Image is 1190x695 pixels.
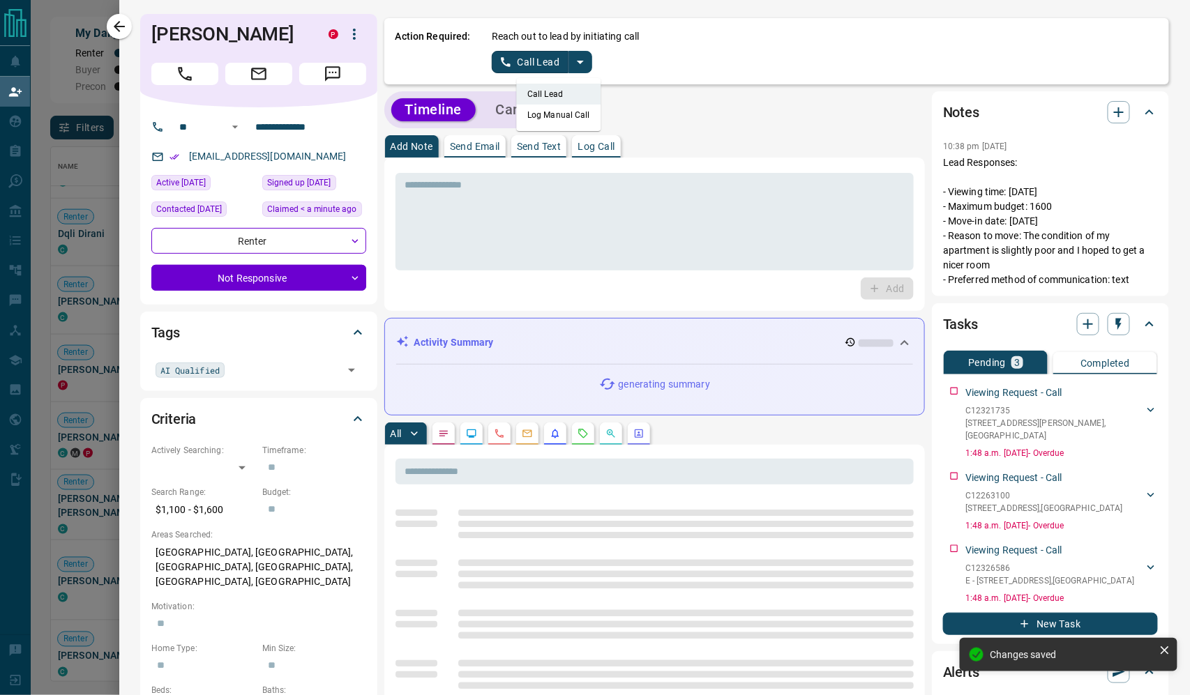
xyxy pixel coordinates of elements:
p: All [391,429,402,438]
span: Email [225,63,292,85]
button: Open [342,360,361,380]
div: property.ca [329,29,338,39]
svg: Lead Browsing Activity [466,428,477,439]
div: Notes [943,96,1158,129]
p: Viewing Request - Call [965,385,1062,400]
div: Activity Summary [396,330,913,356]
svg: Calls [494,428,505,439]
p: Completed [1080,358,1130,368]
p: Search Range: [151,486,255,498]
svg: Listing Alerts [550,428,561,439]
p: Lead Responses: - Viewing time: [DATE] - Maximum budget: 1600 - Move-in date: [DATE] - Reason to ... [943,155,1158,287]
p: Reach out to lead by initiating call [492,29,640,44]
span: Message [299,63,366,85]
p: 3 [1014,358,1020,367]
div: C12263100[STREET_ADDRESS],[GEOGRAPHIC_DATA] [965,487,1158,517]
p: E - [STREET_ADDRESS] , [GEOGRAPHIC_DATA] [965,574,1134,587]
div: Mon Aug 11 2025 [262,175,366,194]
p: Viewing Request - Call [965,471,1062,485]
a: [EMAIL_ADDRESS][DOMAIN_NAME] [189,151,347,162]
span: Active [DATE] [156,176,206,190]
p: $1,100 - $1,600 [151,498,255,521]
h1: [PERSON_NAME] [151,23,308,45]
button: Campaigns [481,98,582,121]
h2: Tasks [943,313,978,335]
div: Wed Aug 13 2025 [262,201,366,221]
div: Tasks [943,307,1158,341]
div: Tags [151,316,366,349]
p: Budget: [262,486,366,498]
h2: Tags [151,321,180,344]
p: 10:38 pm [DATE] [943,142,1007,151]
li: Call Lead [516,84,601,105]
p: 1:48 a.m. [DATE] - Overdue [965,447,1158,459]
svg: Requests [578,428,589,439]
p: Add Note [391,142,433,151]
p: Timeframe: [262,444,366,457]
p: C12263100 [965,489,1123,502]
button: Open [227,119,243,135]
p: generating summary [619,377,710,392]
p: Motivation: [151,600,366,613]
p: Viewing Request - Call [965,543,1062,558]
p: Send Email [450,142,500,151]
p: C12326586 [965,562,1134,574]
span: Signed up [DATE] [267,176,331,190]
p: Min Size: [262,642,366,655]
div: Mon Aug 11 2025 [151,175,255,194]
p: [STREET_ADDRESS][PERSON_NAME] , [GEOGRAPHIC_DATA] [965,417,1144,442]
button: Call Lead [492,51,569,73]
svg: Agent Actions [633,428,645,439]
div: Renter [151,228,366,254]
button: New Task [943,613,1158,635]
div: C12326586E - [STREET_ADDRESS],[GEOGRAPHIC_DATA] [965,559,1158,590]
h2: Alerts [943,661,979,683]
span: Contacted [DATE] [156,202,222,216]
p: Areas Searched: [151,528,366,541]
div: split button [492,51,593,73]
p: [STREET_ADDRESS] , [GEOGRAPHIC_DATA] [965,502,1123,514]
div: Mon Aug 11 2025 [151,201,255,221]
li: Log Manual Call [516,105,601,125]
p: Home Type: [151,642,255,655]
p: Actively Searching: [151,444,255,457]
p: Send Text [517,142,562,151]
p: Pending [968,358,1006,367]
svg: Opportunities [605,428,617,439]
p: Log Call [578,142,615,151]
span: Claimed < a minute ago [267,202,357,216]
div: Alerts [943,655,1158,689]
p: Activity Summary [414,335,494,350]
p: 1:48 a.m. [DATE] - Overdue [965,592,1158,604]
div: C12321735[STREET_ADDRESS][PERSON_NAME],[GEOGRAPHIC_DATA] [965,402,1158,445]
p: C12321735 [965,404,1144,417]
p: Action Required: [396,29,471,73]
div: Criteria [151,402,366,436]
span: Call [151,63,218,85]
svg: Email Verified [170,152,179,162]
div: Not Responsive [151,265,366,291]
div: Changes saved [991,649,1154,660]
h2: Criteria [151,408,197,430]
button: Timeline [391,98,476,121]
svg: Notes [438,428,449,439]
h2: Notes [943,101,979,123]
span: AI Qualified [160,363,220,377]
p: [GEOGRAPHIC_DATA], [GEOGRAPHIC_DATA], [GEOGRAPHIC_DATA], [GEOGRAPHIC_DATA], [GEOGRAPHIC_DATA], [G... [151,541,366,593]
p: 1:48 a.m. [DATE] - Overdue [965,519,1158,532]
svg: Emails [522,428,533,439]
